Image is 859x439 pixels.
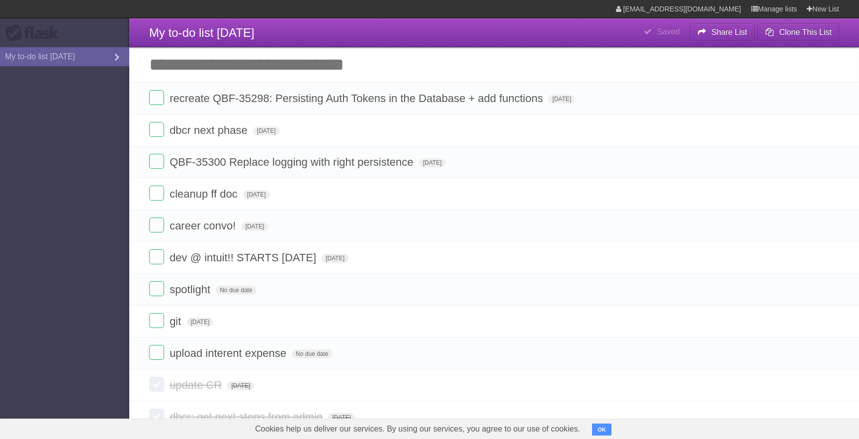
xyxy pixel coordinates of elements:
[170,347,289,359] span: upload interent expense
[242,222,268,231] span: [DATE]
[170,283,213,296] span: spotlight
[5,24,65,42] div: Flask
[245,419,590,439] span: Cookies help us deliver our services. By using our services, you agree to our use of cookies.
[243,190,270,199] span: [DATE]
[592,424,611,436] button: OK
[170,156,416,168] span: QBF-35300 Replace logging with right persistence
[170,315,183,328] span: git
[149,90,164,105] label: Done
[149,409,164,424] label: Done
[149,154,164,169] label: Done
[657,27,680,36] b: Saved
[149,26,255,39] span: My to-do list [DATE]
[328,413,355,422] span: [DATE]
[149,186,164,201] label: Done
[689,23,755,41] button: Share List
[149,122,164,137] label: Done
[170,379,224,391] span: update CR
[779,28,832,36] b: Clone This List
[292,349,332,358] span: No due date
[757,23,839,41] button: Clone This List
[149,345,164,360] label: Done
[253,126,280,135] span: [DATE]
[149,249,164,264] label: Done
[170,251,319,264] span: dev @ intuit!! STARTS [DATE]
[170,188,240,200] span: cleanup ff doc
[322,254,348,263] span: [DATE]
[227,381,254,390] span: [DATE]
[548,95,575,104] span: [DATE]
[170,219,238,232] span: career convo!
[711,28,747,36] b: Share List
[216,286,256,295] span: No due date
[170,411,325,423] span: dbcr: get next steps from admin
[149,281,164,296] label: Done
[419,158,446,167] span: [DATE]
[187,318,214,327] span: [DATE]
[170,92,545,105] span: recreate QBF-35298: Persisting Auth Tokens in the Database + add functions
[149,377,164,392] label: Done
[170,124,250,136] span: dbcr next phase
[149,218,164,232] label: Done
[149,313,164,328] label: Done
